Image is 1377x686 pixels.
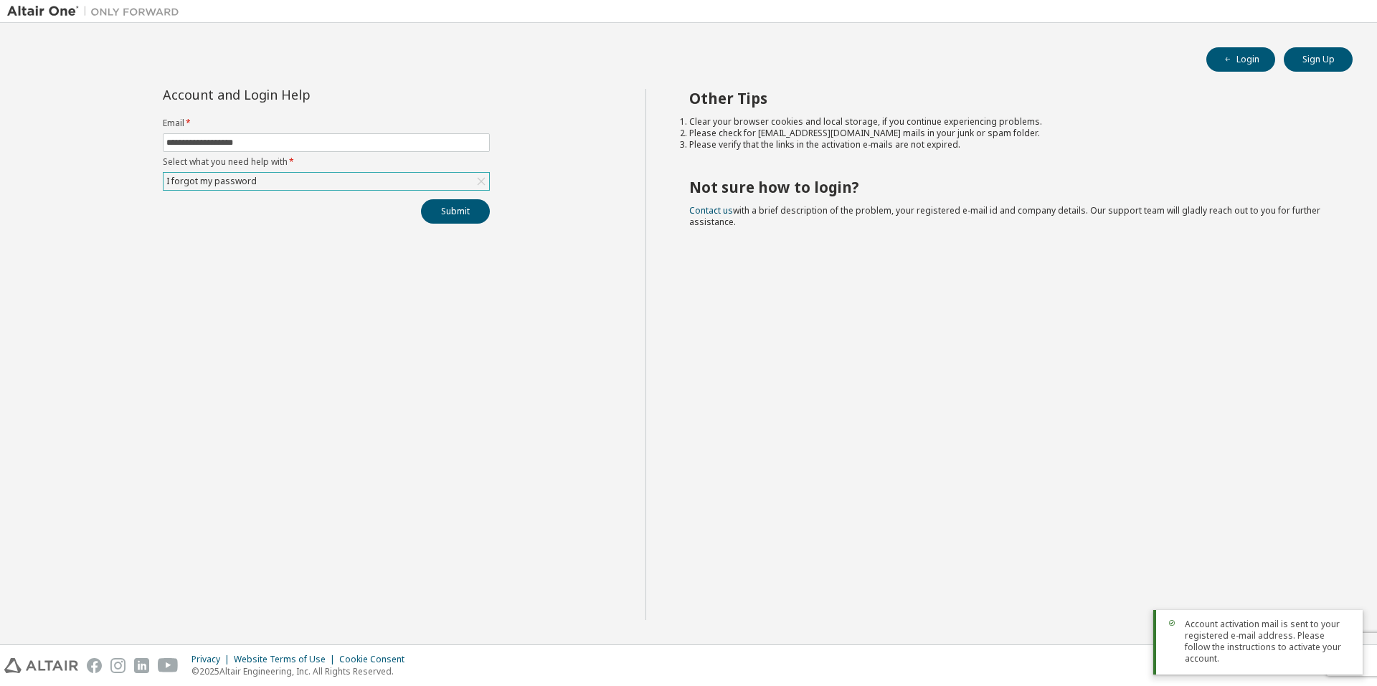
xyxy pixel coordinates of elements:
div: Website Terms of Use [234,654,339,665]
label: Email [163,118,490,129]
img: facebook.svg [87,658,102,673]
div: I forgot my password [164,173,259,189]
button: Submit [421,199,490,224]
span: with a brief description of the problem, your registered e-mail id and company details. Our suppo... [689,204,1320,228]
img: Altair One [7,4,186,19]
label: Select what you need help with [163,156,490,168]
span: Account activation mail is sent to your registered e-mail address. Please follow the instructions... [1185,619,1351,664]
button: Login [1206,47,1275,72]
p: © 2025 Altair Engineering, Inc. All Rights Reserved. [191,665,413,677]
img: linkedin.svg [134,658,149,673]
h2: Not sure how to login? [689,178,1328,196]
img: instagram.svg [110,658,126,673]
li: Please verify that the links in the activation e-mails are not expired. [689,139,1328,151]
img: youtube.svg [158,658,179,673]
li: Please check for [EMAIL_ADDRESS][DOMAIN_NAME] mails in your junk or spam folder. [689,128,1328,139]
button: Sign Up [1284,47,1353,72]
div: I forgot my password [164,173,489,190]
div: Cookie Consent [339,654,413,665]
li: Clear your browser cookies and local storage, if you continue experiencing problems. [689,116,1328,128]
a: Contact us [689,204,733,216]
img: altair_logo.svg [4,658,78,673]
div: Account and Login Help [163,89,425,100]
div: Privacy [191,654,234,665]
h2: Other Tips [689,89,1328,108]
